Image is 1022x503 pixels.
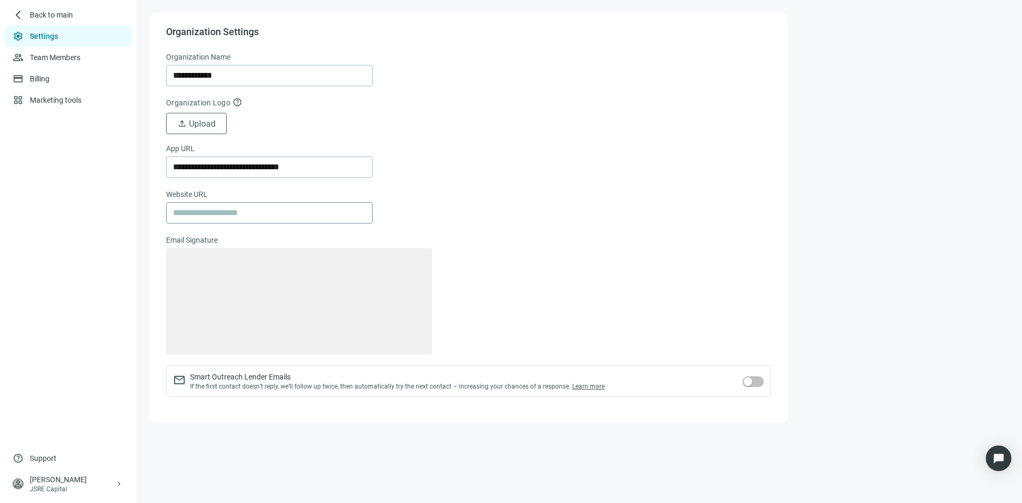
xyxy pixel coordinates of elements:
span: arrow_back_ios_new [13,10,23,20]
a: Settings [30,32,58,40]
span: upload [177,119,187,128]
span: Organization Name [166,51,230,63]
a: Marketing tools [30,96,81,104]
span: person [13,479,23,489]
span: keyboard_arrow_right [115,480,123,488]
span: mail [173,374,186,386]
a: Team Members [30,53,80,62]
span: Website URL [166,188,208,200]
span: Smart Outreach Lender Emails [190,372,605,382]
span: App URL [166,143,195,154]
a: Learn more [572,383,605,390]
span: If the first contact doesn’t reply, we’ll follow up twice, then automatically try the next contac... [190,382,605,391]
span: Upload [189,119,216,129]
a: Billing [30,75,50,83]
span: Back to main [30,10,73,20]
span: Organization Settings [166,26,259,38]
span: Email Signature [166,234,218,246]
div: Open Intercom Messenger [986,446,1011,471]
span: help [233,97,242,107]
span: Organization Logo [166,98,230,107]
span: Support [30,453,56,464]
div: [PERSON_NAME] [30,474,115,485]
div: JSRE Capital [30,485,115,493]
button: uploadUpload [166,113,227,134]
span: help [13,453,23,464]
